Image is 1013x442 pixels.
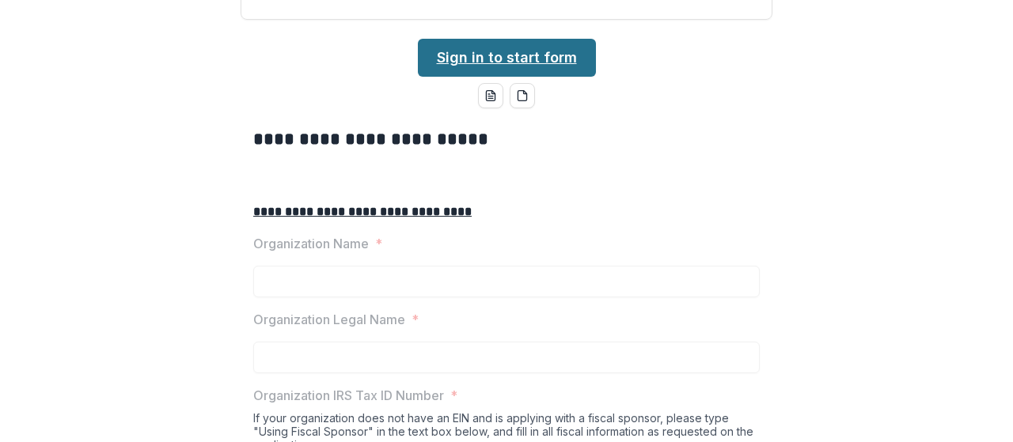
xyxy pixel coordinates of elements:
button: word-download [478,83,503,108]
button: pdf-download [510,83,535,108]
p: Organization Name [253,234,369,253]
p: Organization Legal Name [253,310,405,329]
a: Sign in to start form [418,39,596,77]
p: Organization IRS Tax ID Number [253,386,444,405]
